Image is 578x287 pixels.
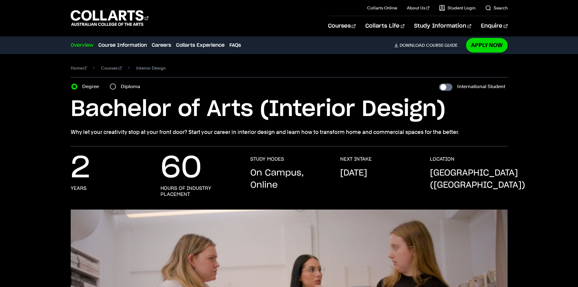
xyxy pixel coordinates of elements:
h3: LOCATION [430,156,455,162]
a: Student Login [439,5,475,11]
h3: STUDY MODES [250,156,284,162]
a: FAQs [229,42,241,49]
a: Collarts Experience [176,42,225,49]
a: Study Information [414,16,471,36]
label: Diploma [121,82,144,91]
a: Search [485,5,508,11]
a: Collarts Life [365,16,404,36]
a: Careers [152,42,171,49]
a: Course Information [98,42,147,49]
a: Apply Now [466,38,508,52]
h3: hours of industry placement [161,185,238,197]
p: [DATE] [340,167,367,179]
span: Interior Design [136,64,166,72]
a: DownloadCourse Guide [394,43,462,48]
h3: years [71,185,86,191]
p: [GEOGRAPHIC_DATA] ([GEOGRAPHIC_DATA]) [430,167,525,191]
div: Go to homepage [71,9,148,27]
a: Collarts Online [367,5,397,11]
a: Courses [101,64,122,72]
p: 60 [161,156,202,180]
a: Courses [328,16,356,36]
a: Overview [71,42,93,49]
h3: NEXT INTAKE [340,156,372,162]
a: Enquire [481,16,507,36]
p: 2 [71,156,90,180]
p: On Campus, Online [250,167,328,191]
span: Download [400,43,425,48]
a: Home [71,64,87,72]
p: Why let your creativity stop at your front door? Start your career in interior design and learn h... [71,128,508,136]
label: Degree [82,82,103,91]
label: International Student [457,82,505,91]
a: About Us [407,5,429,11]
h1: Bachelor of Arts (Interior Design) [71,96,508,123]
